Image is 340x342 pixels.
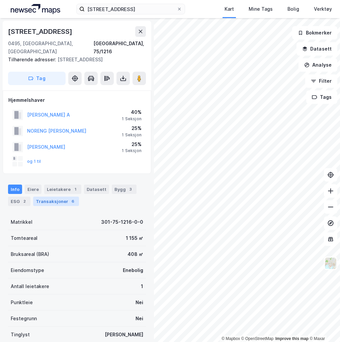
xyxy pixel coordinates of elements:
[307,310,340,342] div: Kontrollprogram for chat
[101,218,143,226] div: 301-75-1216-0-0
[70,198,76,205] div: 6
[8,72,66,85] button: Tag
[225,5,234,13] div: Kart
[249,5,273,13] div: Mine Tags
[275,336,309,341] a: Improve this map
[25,185,41,194] div: Eiere
[8,57,58,62] span: Tilhørende adresser:
[105,331,143,339] div: [PERSON_NAME]
[85,4,177,14] input: Søk på adresse, matrikkel, gårdeiere, leietakere eller personer
[241,336,274,341] a: OpenStreetMap
[122,148,142,153] div: 1 Seksjon
[21,198,28,205] div: 2
[292,26,337,40] button: Bokmerker
[8,96,146,104] div: Hjemmelshaver
[11,4,60,14] img: logo.a4113a55bc3d86da70a041830d287a7e.svg
[314,5,332,13] div: Verktøy
[122,132,142,138] div: 1 Seksjon
[33,197,79,206] div: Transaksjoner
[8,56,141,64] div: [STREET_ADDRESS]
[122,116,142,122] div: 1 Seksjon
[8,197,30,206] div: ESG
[122,124,142,132] div: 25%
[296,42,337,56] button: Datasett
[8,40,93,56] div: 0495, [GEOGRAPHIC_DATA], [GEOGRAPHIC_DATA]
[127,186,134,193] div: 3
[126,234,143,242] div: 1 155 ㎡
[136,315,143,323] div: Nei
[324,257,337,270] img: Z
[306,90,337,104] button: Tags
[93,40,146,56] div: [GEOGRAPHIC_DATA], 75/1216
[11,315,37,323] div: Festegrunn
[8,185,22,194] div: Info
[305,74,337,88] button: Filter
[84,185,109,194] div: Datasett
[11,250,49,258] div: Bruksareal (BRA)
[72,186,79,193] div: 1
[11,218,32,226] div: Matrikkel
[307,310,340,342] iframe: Chat Widget
[11,331,30,339] div: Tinglyst
[44,185,81,194] div: Leietakere
[141,282,143,290] div: 1
[287,5,299,13] div: Bolig
[127,250,143,258] div: 408 ㎡
[8,26,74,37] div: [STREET_ADDRESS]
[11,234,37,242] div: Tomteareal
[222,336,240,341] a: Mapbox
[11,266,44,274] div: Eiendomstype
[11,282,49,290] div: Antall leietakere
[136,298,143,306] div: Nei
[11,298,33,306] div: Punktleie
[122,140,142,148] div: 25%
[122,108,142,116] div: 40%
[123,266,143,274] div: Enebolig
[299,58,337,72] button: Analyse
[112,185,137,194] div: Bygg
